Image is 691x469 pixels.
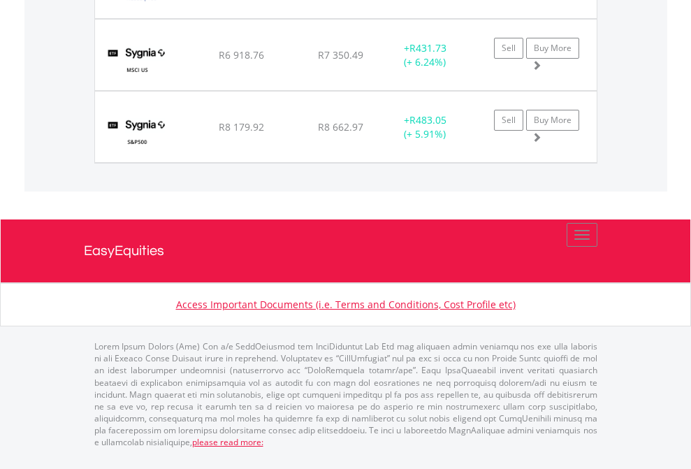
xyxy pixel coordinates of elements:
[318,120,363,134] span: R8 662.97
[526,38,579,59] a: Buy More
[102,37,173,87] img: TFSA.SYGUS.png
[526,110,579,131] a: Buy More
[318,48,363,62] span: R7 350.49
[192,436,263,448] a: please read more:
[94,340,597,448] p: Lorem Ipsum Dolors (Ame) Con a/e SeddOeiusmod tem InciDiduntut Lab Etd mag aliquaen admin veniamq...
[219,48,264,62] span: R6 918.76
[409,113,446,127] span: R483.05
[494,110,523,131] a: Sell
[102,109,173,159] img: TFSA.SYG500.png
[219,120,264,134] span: R8 179.92
[381,113,469,141] div: + (+ 5.91%)
[84,219,608,282] a: EasyEquities
[494,38,523,59] a: Sell
[381,41,469,69] div: + (+ 6.24%)
[176,298,516,311] a: Access Important Documents (i.e. Terms and Conditions, Cost Profile etc)
[409,41,446,55] span: R431.73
